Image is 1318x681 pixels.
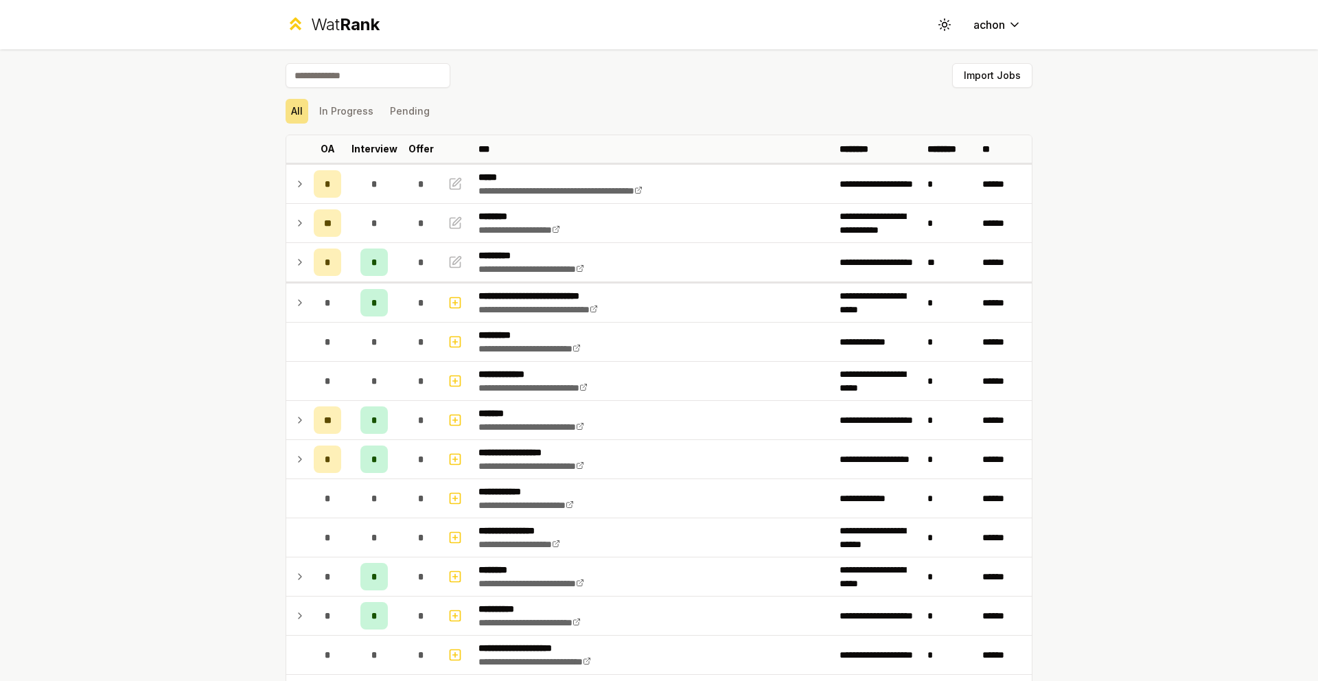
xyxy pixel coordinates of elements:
[314,99,379,124] button: In Progress
[952,63,1032,88] button: Import Jobs
[340,14,380,34] span: Rank
[286,14,380,36] a: WatRank
[311,14,380,36] div: Wat
[408,142,434,156] p: Offer
[321,142,335,156] p: OA
[286,99,308,124] button: All
[962,12,1032,37] button: achon
[973,16,1005,33] span: achon
[351,142,397,156] p: Interview
[384,99,435,124] button: Pending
